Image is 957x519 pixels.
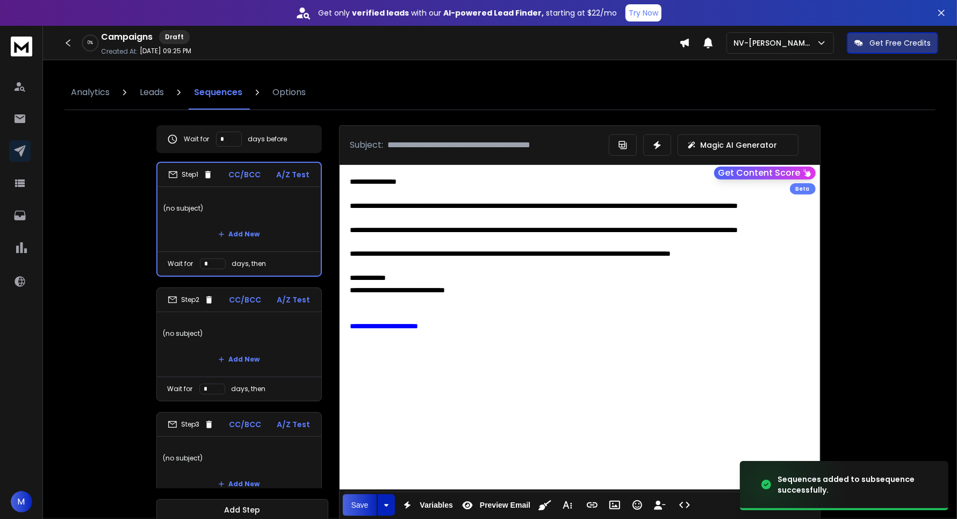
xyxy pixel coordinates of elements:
strong: AI-powered Lead Finder, [443,8,544,18]
button: Magic AI Generator [678,134,798,156]
p: Sequences [194,86,242,99]
button: Save [343,494,377,516]
button: Insert Link (Ctrl+K) [582,494,602,516]
p: days before [248,135,287,143]
a: Leads [133,75,170,110]
p: Subject: [350,139,384,152]
button: Get Content Score [714,167,816,179]
p: NV-[PERSON_NAME] [733,38,816,48]
p: (no subject) [163,443,315,473]
p: A/Z Test [277,169,310,180]
p: Created At: [101,47,138,56]
button: Emoticons [627,494,647,516]
p: Leads [140,86,164,99]
p: Get only with our starting at $22/mo [318,8,617,18]
p: days, then [232,385,266,393]
button: Add New [210,349,269,370]
div: Step 3 [168,420,214,429]
p: (no subject) [163,319,315,349]
button: Add New [210,224,269,245]
p: Try Now [629,8,658,18]
h1: Campaigns [101,31,153,44]
p: Wait for [184,135,210,143]
a: Sequences [188,75,249,110]
strong: verified leads [352,8,409,18]
p: 0 % [88,40,93,46]
div: Step 2 [168,295,214,305]
div: Beta [790,183,816,194]
p: [DATE] 09:25 PM [140,47,191,55]
button: Try Now [625,4,661,21]
li: Step2CC/BCCA/Z Test(no subject)Add NewWait fordays, then [156,287,322,401]
a: Analytics [64,75,116,110]
img: logo [11,37,32,56]
p: Options [272,86,306,99]
button: Preview Email [457,494,533,516]
p: (no subject) [164,193,314,224]
button: Insert Image (Ctrl+P) [605,494,625,516]
button: Add New [210,473,269,495]
p: Wait for [168,259,193,268]
div: Draft [159,30,190,44]
p: Analytics [71,86,110,99]
button: Code View [674,494,695,516]
button: Variables [397,494,455,516]
span: Variables [418,501,455,510]
button: Get Free Credits [847,32,938,54]
p: A/Z Test [277,294,311,305]
p: Wait for [168,385,193,393]
p: CC/BCC [229,419,262,430]
img: image [740,453,847,517]
button: M [11,491,32,513]
button: More Text [557,494,578,516]
p: days, then [232,259,267,268]
div: Step 1 [168,170,213,179]
p: CC/BCC [228,169,261,180]
span: Preview Email [478,501,533,510]
p: Magic AI Generator [701,140,778,150]
p: Get Free Credits [869,38,931,48]
a: Options [266,75,312,110]
div: Sequences added to subsequence successfully. [778,474,936,495]
button: Insert Unsubscribe Link [650,494,670,516]
p: A/Z Test [277,419,311,430]
li: Step1CC/BCCA/Z Test(no subject)Add NewWait fordays, then [156,162,322,277]
button: Clean HTML [535,494,555,516]
p: CC/BCC [229,294,262,305]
